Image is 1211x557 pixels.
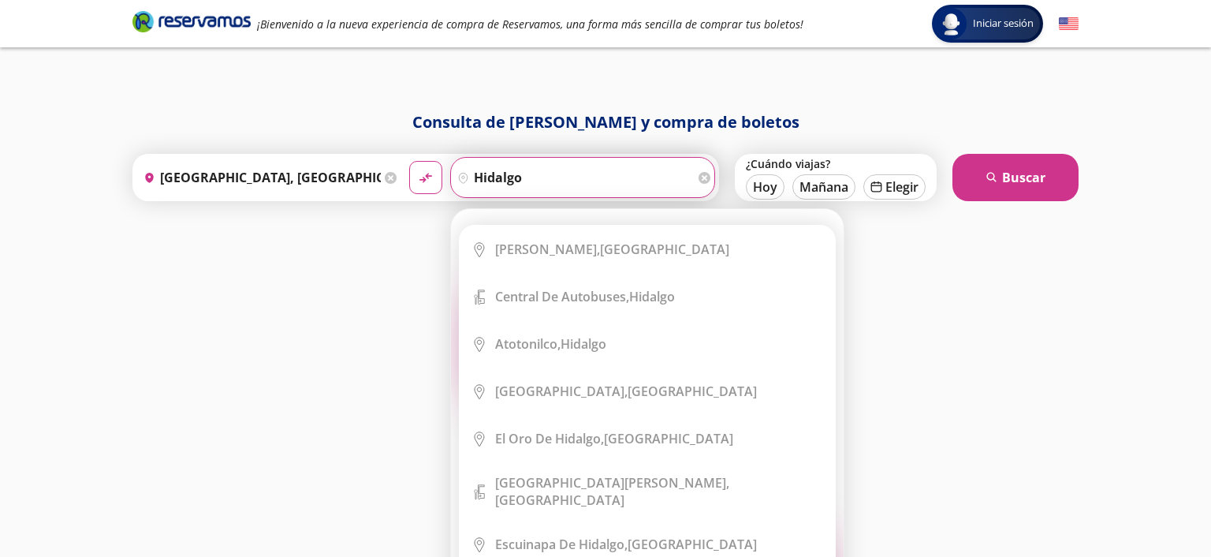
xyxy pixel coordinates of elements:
button: Elegir [863,174,926,200]
label: ¿Cuándo viajas? [746,156,926,171]
i: Brand Logo [132,9,251,33]
div: [GEOGRAPHIC_DATA] [495,536,757,553]
input: Buscar Origen [137,158,381,197]
div: [GEOGRAPHIC_DATA] [495,241,729,258]
div: Hidalgo [495,335,606,353]
div: Hidalgo [495,288,675,305]
b: El Oro de Hidalgo, [495,430,604,447]
div: [GEOGRAPHIC_DATA] [495,383,757,400]
button: English [1059,14,1079,34]
b: Atotonilco, [495,335,561,353]
em: ¡Bienvenido a la nueva experiencia de compra de Reservamos, una forma más sencilla de comprar tus... [257,17,803,32]
b: Central de Autobuses, [495,288,629,305]
b: Escuinapa de Hidalgo, [495,536,628,553]
span: Iniciar sesión [967,16,1040,32]
b: [GEOGRAPHIC_DATA][PERSON_NAME], [495,474,729,492]
div: [GEOGRAPHIC_DATA] [495,430,733,447]
b: [GEOGRAPHIC_DATA], [495,383,628,400]
button: Buscar [952,154,1079,201]
input: Buscar Destino [451,158,695,197]
div: [GEOGRAPHIC_DATA] [495,474,823,509]
a: Brand Logo [132,9,251,38]
button: Mañana [792,174,855,200]
b: [PERSON_NAME], [495,241,600,258]
h1: Consulta de [PERSON_NAME] y compra de boletos [132,110,1079,134]
button: Hoy [746,174,784,200]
